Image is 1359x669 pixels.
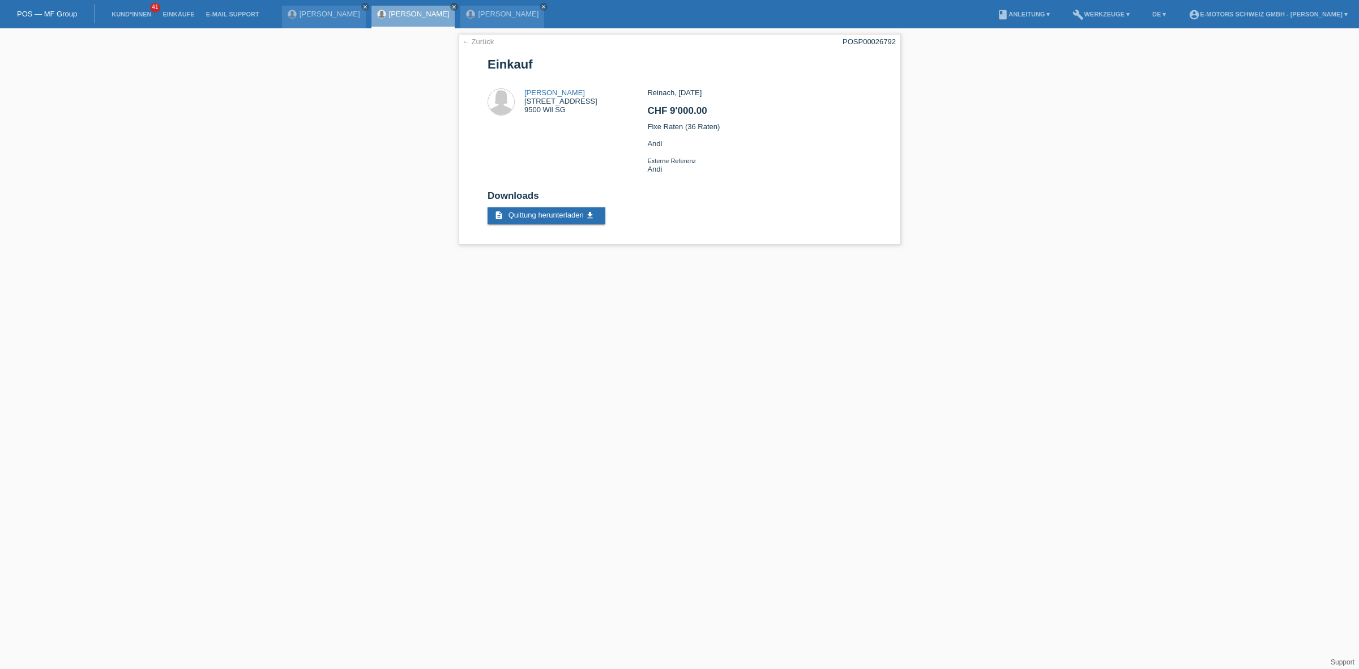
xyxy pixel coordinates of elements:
[451,4,457,10] i: close
[200,11,265,18] a: E-Mail Support
[1072,9,1084,20] i: build
[647,88,871,182] div: Reinach, [DATE] Fixe Raten (36 Raten) Andi Andi
[1189,9,1200,20] i: account_circle
[843,37,896,46] div: POSP00026792
[494,211,503,220] i: description
[1331,658,1354,666] a: Support
[462,37,494,46] a: ← Zurück
[586,211,595,220] i: get_app
[540,3,548,11] a: close
[508,211,584,219] span: Quittung herunterladen
[524,88,585,97] a: [PERSON_NAME]
[992,11,1055,18] a: bookAnleitung ▾
[997,9,1008,20] i: book
[1147,11,1172,18] a: DE ▾
[362,4,368,10] i: close
[150,3,160,12] span: 41
[450,3,458,11] a: close
[1067,11,1135,18] a: buildWerkzeuge ▾
[106,11,157,18] a: Kund*innen
[524,88,597,114] div: [STREET_ADDRESS] 9500 Wil SG
[647,105,871,122] h2: CHF 9'000.00
[300,10,360,18] a: [PERSON_NAME]
[478,10,539,18] a: [PERSON_NAME]
[361,3,369,11] a: close
[488,207,605,224] a: description Quittung herunterladen get_app
[157,11,200,18] a: Einkäufe
[488,57,871,71] h1: Einkauf
[541,4,546,10] i: close
[1183,11,1353,18] a: account_circleE-Motors Schweiz GmbH - [PERSON_NAME] ▾
[389,10,450,18] a: [PERSON_NAME]
[17,10,77,18] a: POS — MF Group
[647,157,696,164] span: Externe Referenz
[488,190,871,207] h2: Downloads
